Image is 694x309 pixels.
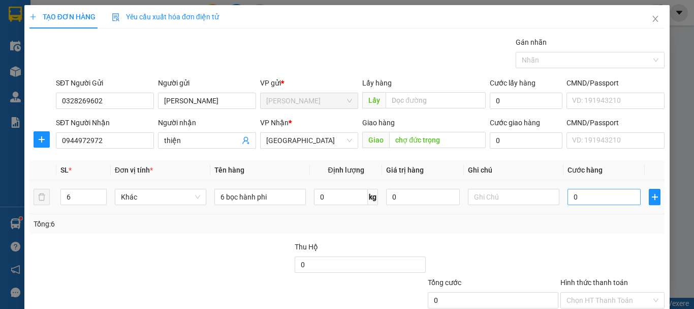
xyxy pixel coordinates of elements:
[56,117,154,128] div: SĐT Người Nhận
[468,189,559,205] input: Ghi Chú
[649,189,660,205] button: plus
[34,218,269,230] div: Tổng: 6
[428,278,461,287] span: Tổng cước
[516,38,547,46] label: Gán nhãn
[386,166,424,174] span: Giá trị hàng
[112,13,219,21] span: Yêu cầu xuất hóa đơn điện tử
[386,92,486,108] input: Dọc đường
[566,117,665,128] div: CMND/Passport
[158,77,256,89] div: Người gửi
[295,243,318,251] span: Thu Hộ
[60,166,69,174] span: SL
[112,13,120,21] img: icon
[649,193,660,201] span: plus
[490,132,562,149] input: Cước giao hàng
[34,131,50,148] button: plus
[386,189,459,205] input: 0
[651,15,659,23] span: close
[389,132,486,148] input: Dọc đường
[34,189,50,205] button: delete
[362,132,389,148] span: Giao
[362,92,386,108] span: Lấy
[566,77,665,89] div: CMND/Passport
[29,13,37,20] span: plus
[260,77,358,89] div: VP gửi
[490,79,535,87] label: Cước lấy hàng
[214,189,306,205] input: VD: Bàn, Ghế
[490,93,562,109] input: Cước lấy hàng
[328,166,364,174] span: Định lượng
[27,8,134,25] b: An Phú Travel
[115,166,153,174] span: Đơn vị tính
[266,93,352,108] span: Phan Thiết
[29,13,96,21] span: TẠO ĐƠN HÀNG
[567,166,603,174] span: Cước hàng
[362,119,395,127] span: Giao hàng
[560,278,628,287] label: Hình thức thanh toán
[59,50,207,78] h1: Gửi: 0346 445 746
[242,136,250,145] span: user-add
[266,133,352,148] span: Đà Lạt
[158,117,256,128] div: Người nhận
[362,79,392,87] span: Lấy hàng
[34,135,49,144] span: plus
[490,119,540,127] label: Cước giao hàng
[56,77,154,89] div: SĐT Người Gửi
[121,189,200,205] span: Khác
[368,189,378,205] span: kg
[214,166,244,174] span: Tên hàng
[641,5,670,34] button: Close
[260,119,289,127] span: VP Nhận
[59,30,242,50] h1: VP [PERSON_NAME]
[464,160,563,180] th: Ghi chú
